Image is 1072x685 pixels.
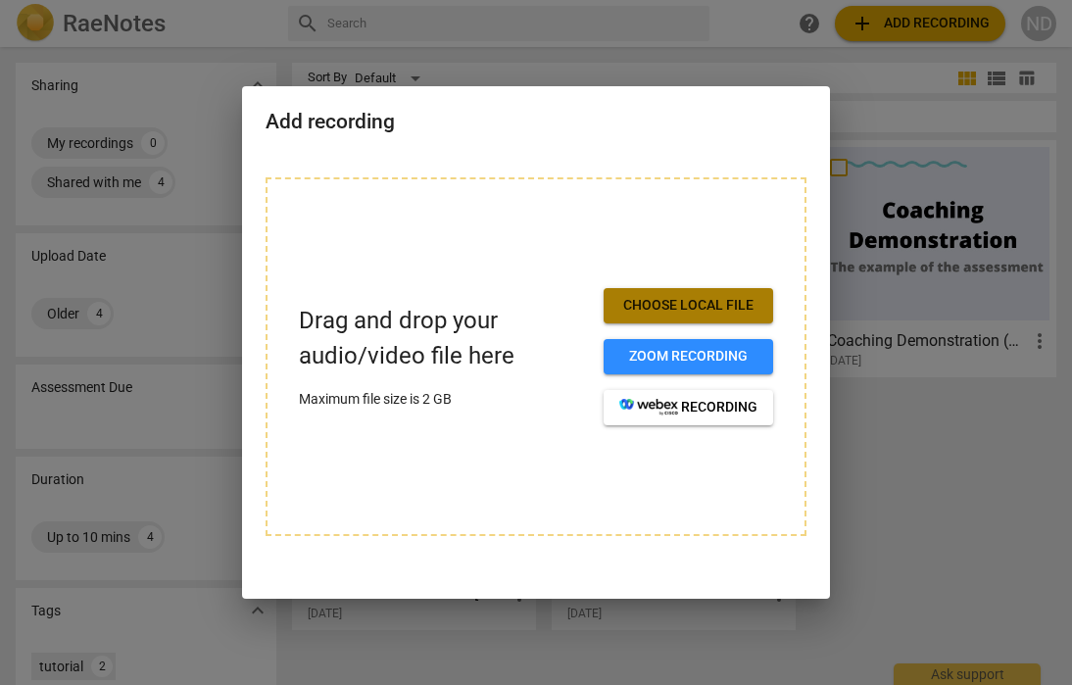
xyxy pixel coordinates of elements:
[619,398,757,417] span: recording
[299,389,588,410] p: Maximum file size is 2 GB
[604,339,773,374] button: Zoom recording
[604,288,773,323] button: Choose local file
[619,347,757,367] span: Zoom recording
[266,110,806,134] h2: Add recording
[299,304,588,372] p: Drag and drop your audio/video file here
[619,296,757,316] span: Choose local file
[604,390,773,425] button: recording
